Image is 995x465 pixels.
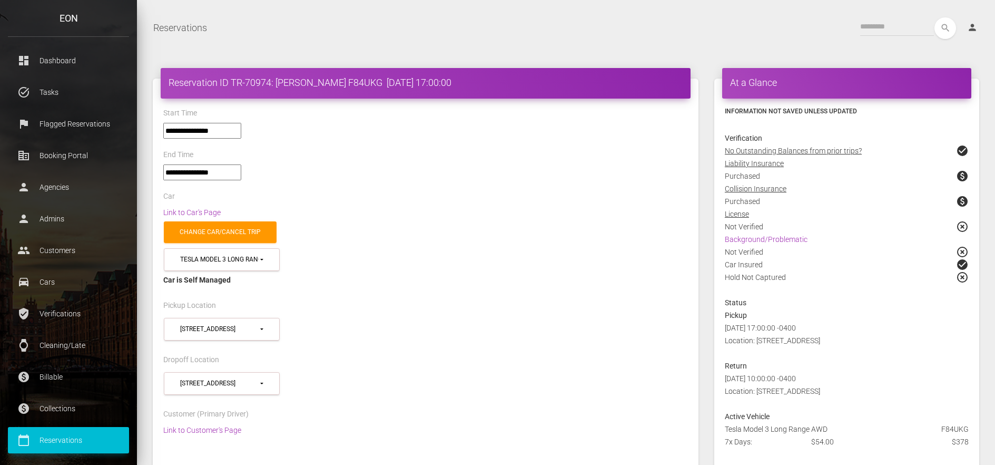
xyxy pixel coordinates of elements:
[725,147,862,155] u: No Outstanding Balances from prior trips?
[16,148,121,163] p: Booking Portal
[16,84,121,100] p: Tasks
[16,369,121,385] p: Billable
[717,271,977,296] div: Hold Not Captured
[725,362,747,370] strong: Return
[163,208,221,217] a: Link to Car's Page
[16,243,121,258] p: Customers
[717,435,803,448] div: 7x Days:
[8,206,129,232] a: person Admins
[956,246,969,258] span: highlight_off
[8,47,129,74] a: dashboard Dashboard
[8,111,129,137] a: flag Flagged Reservations
[8,79,129,105] a: task_alt Tasks
[956,220,969,233] span: highlight_off
[725,298,746,307] strong: Status
[717,170,977,182] div: Purchased
[725,134,762,142] strong: Verification
[725,210,749,218] u: License
[725,374,820,395] span: [DATE] 10:00:00 -0400 Location: [STREET_ADDRESS]
[16,401,121,416] p: Collections
[725,185,786,193] u: Collision Insurance
[16,432,121,448] p: Reservations
[730,76,963,89] h4: At a Glance
[8,364,129,390] a: paid Billable
[959,17,987,38] a: person
[16,306,121,322] p: Verifications
[163,150,193,160] label: End Time
[163,355,219,365] label: Dropoff Location
[956,170,969,182] span: paid
[725,235,807,244] a: Background/Problematic
[180,325,259,334] div: [STREET_ADDRESS]
[164,372,280,395] button: 610 Exterior Street, The Bronx (10451)
[941,423,969,435] span: F84UKG
[952,435,969,448] span: $378
[803,435,890,448] div: $54.00
[717,220,977,233] div: Not Verified
[8,174,129,200] a: person Agencies
[163,409,249,420] label: Customer (Primary Driver)
[16,53,121,69] p: Dashboard
[725,412,770,421] strong: Active Vehicle
[967,22,978,33] i: person
[725,106,969,116] h6: Information not saved unless updated
[16,211,121,227] p: Admins
[16,337,121,353] p: Cleaning/Late
[717,195,977,208] div: Purchased
[163,191,175,202] label: Car
[956,271,969,284] span: highlight_off
[153,15,207,41] a: Reservations
[180,379,259,388] div: [STREET_ADDRESS]
[717,258,977,271] div: Car Insured
[725,159,784,168] u: Liability Insurance
[8,269,129,295] a: drive_eta Cars
[16,116,121,132] p: Flagged Reservations
[725,324,820,345] span: [DATE] 17:00:00 -0400 Location: [STREET_ADDRESS]
[956,258,969,271] span: check_circle
[956,195,969,208] span: paid
[163,108,197,119] label: Start Time
[956,144,969,157] span: check_circle
[717,246,977,258] div: Not Verified
[16,274,121,290] p: Cars
[8,427,129,453] a: calendar_today Reservations
[164,221,277,243] a: Change car/cancel trip
[8,142,129,169] a: corporate_fare Booking Portal
[163,301,216,311] label: Pickup Location
[717,423,977,435] div: Tesla Model 3 Long Range AWD
[169,76,683,89] h4: Reservation ID TR-70974: [PERSON_NAME] F84UKG [DATE] 17:00:00
[180,255,259,264] div: Tesla Model 3 Long Range AWD (F84UKG in 10451)
[8,301,129,327] a: verified_user Verifications
[16,179,121,195] p: Agencies
[164,318,280,341] button: 610 Exterior Street, The Bronx (10451)
[8,395,129,422] a: paid Collections
[8,332,129,359] a: watch Cleaning/Late
[163,426,241,434] a: Link to Customer's Page
[8,237,129,264] a: people Customers
[164,248,280,271] button: Tesla Model 3 Long Range AWD (F84UKG in 10451)
[163,274,688,286] div: Car is Self Managed
[725,311,747,319] strong: Pickup
[934,17,956,39] button: search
